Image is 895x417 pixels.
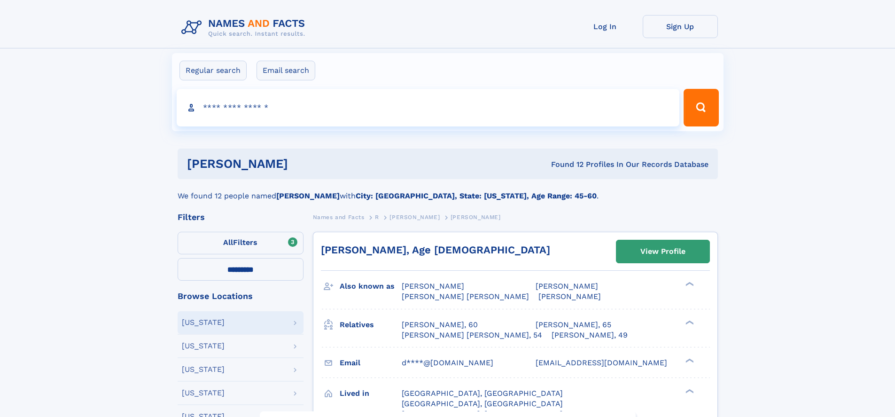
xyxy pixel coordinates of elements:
[223,238,233,247] span: All
[340,278,402,294] h3: Also known as
[257,61,315,80] label: Email search
[402,330,542,340] a: [PERSON_NAME] [PERSON_NAME], 54
[402,292,529,301] span: [PERSON_NAME] [PERSON_NAME]
[538,292,601,301] span: [PERSON_NAME]
[340,355,402,371] h3: Email
[182,389,225,397] div: [US_STATE]
[340,386,402,401] h3: Lived in
[178,213,304,221] div: Filters
[177,89,680,126] input: search input
[375,214,379,220] span: R
[375,211,379,223] a: R
[178,15,313,40] img: Logo Names and Facts
[683,357,694,363] div: ❯
[568,15,643,38] a: Log In
[402,399,563,408] span: [GEOGRAPHIC_DATA], [GEOGRAPHIC_DATA]
[276,191,340,200] b: [PERSON_NAME]
[178,292,304,300] div: Browse Locations
[178,179,718,202] div: We found 12 people named with .
[684,89,718,126] button: Search Button
[179,61,247,80] label: Regular search
[182,366,225,373] div: [US_STATE]
[683,388,694,394] div: ❯
[389,211,440,223] a: [PERSON_NAME]
[402,282,464,291] span: [PERSON_NAME]
[643,15,718,38] a: Sign Up
[187,158,420,170] h1: [PERSON_NAME]
[402,389,563,398] span: [GEOGRAPHIC_DATA], [GEOGRAPHIC_DATA]
[356,191,597,200] b: City: [GEOGRAPHIC_DATA], State: [US_STATE], Age Range: 45-60
[451,214,501,220] span: [PERSON_NAME]
[683,319,694,325] div: ❯
[640,241,685,262] div: View Profile
[536,320,611,330] a: [PERSON_NAME], 65
[182,319,225,326] div: [US_STATE]
[389,214,440,220] span: [PERSON_NAME]
[340,317,402,333] h3: Relatives
[552,330,628,340] a: [PERSON_NAME], 49
[536,358,667,367] span: [EMAIL_ADDRESS][DOMAIN_NAME]
[402,320,478,330] a: [PERSON_NAME], 60
[182,342,225,350] div: [US_STATE]
[616,240,709,263] a: View Profile
[313,211,365,223] a: Names and Facts
[420,159,708,170] div: Found 12 Profiles In Our Records Database
[683,281,694,287] div: ❯
[321,244,550,256] a: [PERSON_NAME], Age [DEMOGRAPHIC_DATA]
[536,282,598,291] span: [PERSON_NAME]
[178,232,304,254] label: Filters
